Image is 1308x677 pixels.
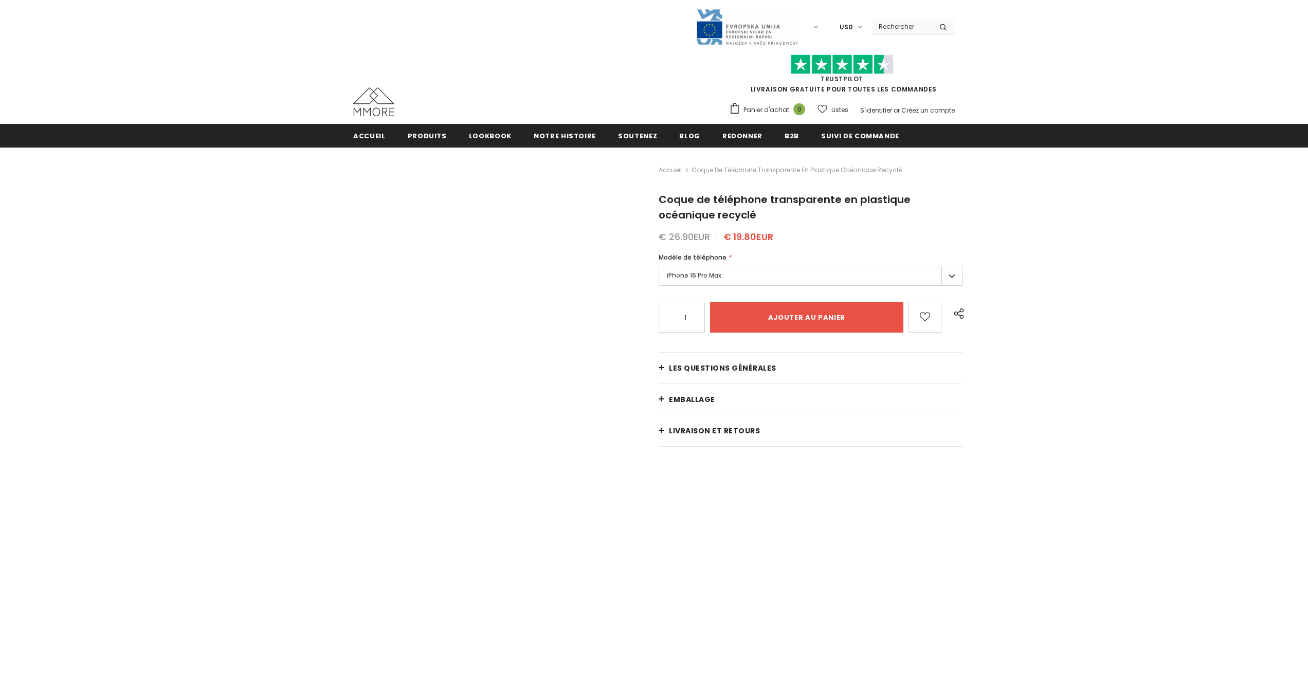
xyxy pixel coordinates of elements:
a: Javni Razpis [696,22,798,31]
span: Panier d'achat [743,105,789,115]
a: EMBALLAGE [659,384,962,415]
span: Suivi de commande [821,131,899,141]
a: Lookbook [469,124,512,147]
a: S'identifier [860,106,892,115]
a: Redonner [722,124,762,147]
span: Les questions générales [669,363,776,373]
a: B2B [785,124,799,147]
a: Suivi de commande [821,124,899,147]
img: Cas MMORE [353,87,394,116]
span: LIVRAISON GRATUITE POUR TOUTES LES COMMANDES [729,59,955,94]
span: Coque de téléphone transparente en plastique océanique recyclé [659,192,911,222]
input: Ajouter au panier [710,302,903,333]
span: EMBALLAGE [669,394,715,405]
span: Blog [679,131,700,141]
span: USD [840,22,853,32]
a: Accueil [353,124,386,147]
a: Produits [408,124,447,147]
span: Notre histoire [534,131,596,141]
span: Livraison et retours [669,426,760,436]
span: Coque de téléphone transparente en plastique océanique recyclé [692,164,902,176]
a: Notre histoire [534,124,596,147]
a: Accueil [659,164,682,176]
a: Les questions générales [659,353,962,383]
a: Listes [818,101,848,119]
a: Panier d'achat 0 [729,102,810,118]
a: TrustPilot [821,75,863,83]
span: Lookbook [469,131,512,141]
span: € 19.80EUR [723,230,773,243]
span: € 26.90EUR [659,230,710,243]
span: or [894,106,900,115]
a: Blog [679,124,700,147]
img: Javni Razpis [696,8,798,46]
a: soutenez [618,124,657,147]
input: Search Site [873,19,932,34]
span: B2B [785,131,799,141]
span: Redonner [722,131,762,141]
span: soutenez [618,131,657,141]
span: Produits [408,131,447,141]
a: Créez un compte [901,106,955,115]
img: Faites confiance aux étoiles pilotes [791,54,894,75]
a: Livraison et retours [659,415,962,446]
span: Accueil [353,131,386,141]
span: 0 [793,103,805,115]
label: iPhone 16 Pro Max [659,266,962,286]
span: Listes [831,105,848,115]
span: Modèle de téléphone [659,253,726,262]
